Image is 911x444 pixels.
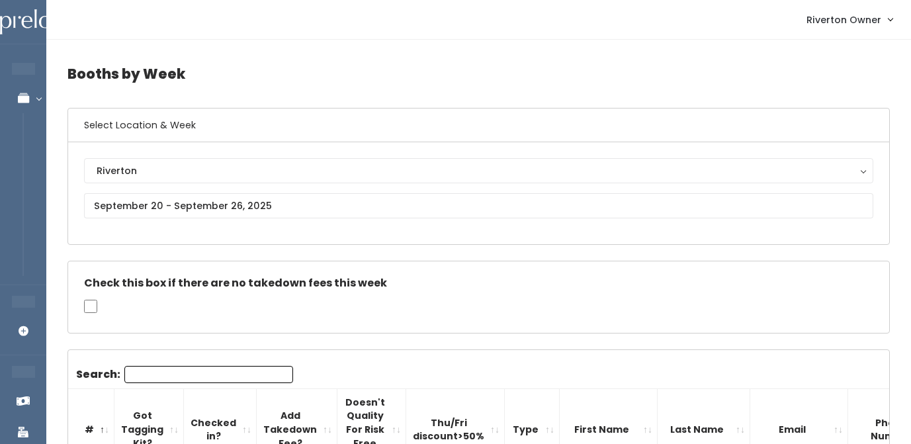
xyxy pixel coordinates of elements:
[67,56,890,92] h4: Booths by Week
[124,366,293,383] input: Search:
[84,193,873,218] input: September 20 - September 26, 2025
[806,13,881,27] span: Riverton Owner
[97,163,861,178] div: Riverton
[84,158,873,183] button: Riverton
[68,109,889,142] h6: Select Location & Week
[84,277,873,289] h5: Check this box if there are no takedown fees this week
[793,5,906,34] a: Riverton Owner
[76,366,293,383] label: Search:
